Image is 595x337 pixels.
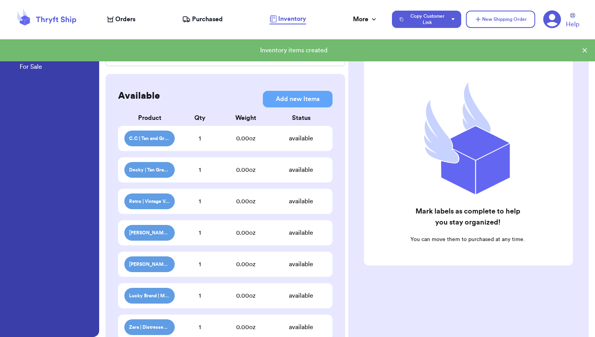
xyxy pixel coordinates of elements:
[129,293,170,299] span: Lucky Brand | Men's Green Camouflage Crewneck Sweater | L $0.00
[270,14,306,24] a: Inventory
[392,11,461,28] button: Copy Customer Link
[175,113,225,123] div: Qty
[409,206,526,228] h2: Mark labels as complete to help you stay organized!
[409,236,526,243] p: You can move them to purchased at any time.
[263,91,333,107] button: Add new Items
[276,322,326,332] div: available
[129,324,170,330] span: Zara | Distressed Wash Denim Wrap Halter Top | M $0.00
[216,291,276,300] div: 0.00 oz
[175,134,225,143] div: 1
[20,62,42,73] a: For Sale
[175,228,225,238] div: 1
[175,197,225,206] div: 1
[466,11,535,28] button: New Shipping Order
[129,135,170,142] span: C.C | Tan and Gray Ponytail Hat | Adjustable $4.00
[276,260,326,269] div: available
[124,113,175,123] div: Product
[118,90,160,102] h2: Available
[6,46,581,55] div: Inventory items created
[276,113,326,123] div: Status
[175,165,225,175] div: 1
[107,15,135,24] a: Orders
[353,15,378,24] div: More
[276,291,326,300] div: available
[175,260,225,269] div: 1
[129,230,170,236] span: [PERSON_NAME] | Light Green Dress Shirt $5.00
[216,165,276,175] div: 0.00 oz
[278,14,306,24] span: Inventory
[129,198,170,204] span: Retro | Vintage Velvet Quilted/Embroidered Jacket | L $15.00
[216,322,276,332] div: 0.00 oz
[115,15,135,24] span: Orders
[216,197,276,206] div: 0.00 oz
[216,113,276,123] div: Weight
[276,197,326,206] div: available
[129,167,170,173] span: Decky | Tan Graphic Trucker Rope Hat $4.00
[216,134,276,143] div: 0.00 oz
[175,322,225,332] div: 1
[216,260,276,269] div: 0.00 oz
[276,165,326,175] div: available
[192,15,223,24] span: Purchased
[566,13,579,29] a: Help
[276,228,326,238] div: available
[182,15,223,24] a: Purchased
[129,261,170,267] span: [PERSON_NAME] and [PERSON_NAME] | Blue Patterned Wide Leg Pants | M $5.00
[216,228,276,238] div: 0.00 oz
[276,134,326,143] div: available
[566,20,579,29] span: Help
[175,291,225,300] div: 1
